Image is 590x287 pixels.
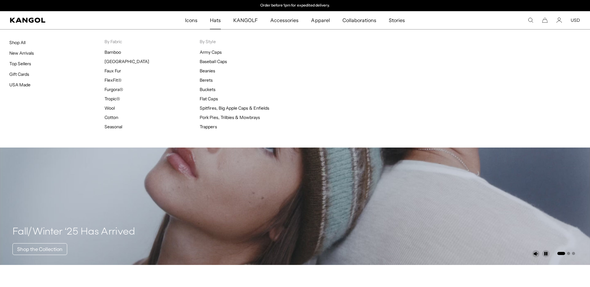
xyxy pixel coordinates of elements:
a: New Arrivals [9,50,34,56]
slideshow-component: Announcement bar [231,3,359,8]
span: Icons [185,11,197,29]
a: Hats [204,11,227,29]
span: Apparel [311,11,330,29]
span: Collaborations [342,11,376,29]
a: Top Sellers [9,61,31,66]
a: Berets [200,77,213,83]
a: Collaborations [336,11,383,29]
a: Bamboo [105,49,121,55]
a: [GEOGRAPHIC_DATA] [105,59,149,64]
a: Pork Pies, Trilbies & Mowbrays [200,115,260,120]
p: By Fabric [105,39,200,44]
button: Cart [542,17,548,23]
ul: Select a slide to show [557,251,575,256]
a: Gift Cards [9,71,29,77]
a: Beanies [200,68,215,74]
summary: Search here [528,17,533,23]
h4: Fall/Winter ‘25 Has Arrived [12,226,135,238]
a: Account [556,17,562,23]
a: Cotton [105,115,118,120]
a: Seasonal [105,124,122,130]
button: Go to slide 3 [572,252,575,255]
a: Buckets [200,87,216,92]
a: Army Caps [200,49,221,55]
button: Unmute [532,250,540,257]
a: Spitfires, Big Apple Caps & Enfields [200,105,269,111]
button: USD [571,17,580,23]
a: FlexFit® [105,77,122,83]
span: Stories [389,11,405,29]
a: Furgora® [105,87,123,92]
a: Kangol [10,18,123,23]
p: By Style [200,39,295,44]
a: Icons [179,11,204,29]
button: Go to slide 1 [557,252,565,255]
button: Pause [542,250,550,257]
a: Flat Caps [200,96,218,102]
a: Wool [105,105,115,111]
a: Trappers [200,124,217,130]
a: Tropic® [105,96,120,102]
span: Hats [210,11,221,29]
p: Order before 1pm for expedited delivery. [260,3,330,8]
span: Accessories [270,11,299,29]
div: Announcement [231,3,359,8]
a: USA Made [9,82,30,88]
a: Apparel [305,11,336,29]
a: Stories [383,11,411,29]
a: Accessories [264,11,305,29]
div: 2 of 2 [231,3,359,8]
button: Go to slide 2 [567,252,570,255]
a: KANGOLF [227,11,264,29]
a: Shop All [9,40,26,45]
a: Faux Fur [105,68,121,74]
a: Baseball Caps [200,59,227,64]
span: KANGOLF [233,11,258,29]
a: Shop the Collection [12,243,67,255]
